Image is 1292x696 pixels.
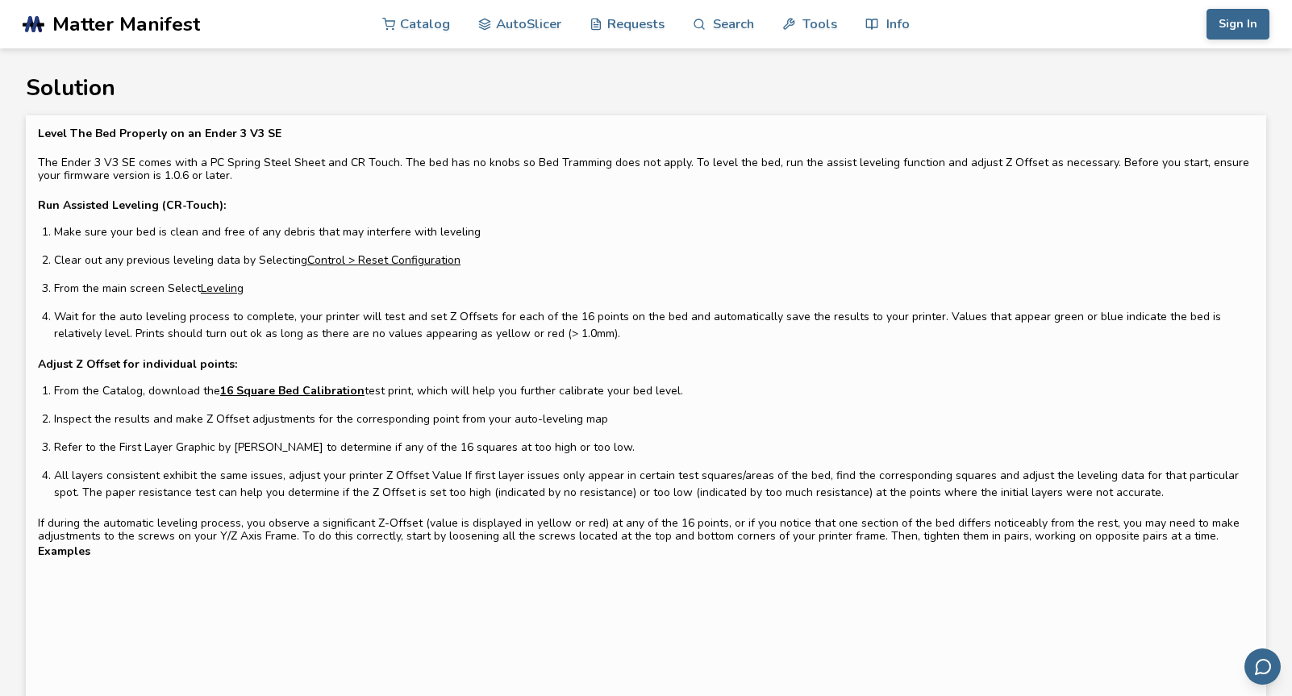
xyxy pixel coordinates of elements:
li: Wait for the auto leveling process to complete, your printer will test and set Z Offsets for each... [54,308,1254,342]
b: Run Assisted Leveling (CR-Touch): [38,198,226,213]
h1: Solution [26,76,1266,101]
li: Clear out any previous leveling data by Selecting [54,252,1254,269]
b: Level The Bed Properly on an Ender 3 V3 SE [38,126,281,141]
button: Sign In [1207,9,1269,40]
li: From the Catalog, download the test print, which will help you further calibrate your bed level. [54,382,1254,399]
div: The Ender 3 V3 SE comes with a PC Spring Steel Sheet and CR Touch. The bed has no knobs so Bed Tr... [38,127,1254,543]
u: Leveling [201,281,244,296]
li: From the main screen Select [54,280,1254,297]
li: Refer to the First Layer Graphic by [PERSON_NAME] to determine if any of the 16 squares at too hi... [54,439,1254,456]
strong: Examples [38,543,90,560]
span: Matter Manifest [52,13,200,35]
li: Inspect the results and make Z Offset adjustments for the corresponding point from your auto-leve... [54,411,1254,427]
li: Make sure your bed is clean and free of any debris that may interfere with leveling [54,223,1254,240]
b: Adjust Z Offset for individual points: [38,356,237,372]
button: Send feedback via email [1244,648,1281,685]
a: 16 Square Bed Calibration [220,382,365,399]
u: Control > Reset Configuration [307,252,461,268]
li: All layers consistent exhibit the same issues, adjust your printer Z Offset Value If first layer ... [54,467,1254,501]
